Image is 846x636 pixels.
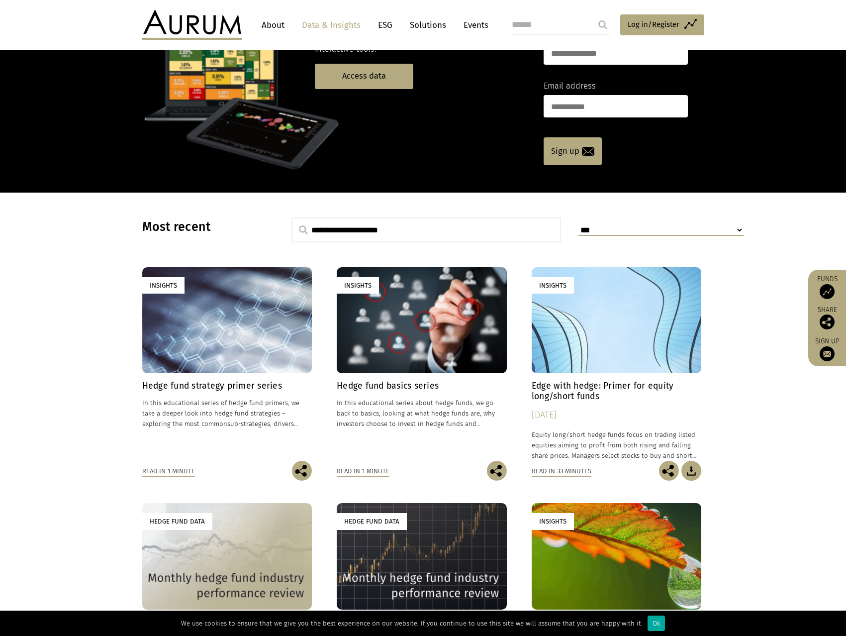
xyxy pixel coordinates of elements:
div: Insights [142,277,185,294]
p: In this educational series about hedge funds, we go back to basics, looking at what hedge funds a... [337,398,507,429]
a: Access data [315,64,413,89]
a: About [257,16,289,34]
h3: Most recent [142,219,267,234]
div: Insights [532,277,574,294]
img: Share this post [292,461,312,481]
a: Solutions [405,16,451,34]
span: sub-strategies [227,420,270,427]
p: In this educational series of hedge fund primers, we take a deeper look into hedge fund strategie... [142,398,312,429]
input: Submit [593,15,613,35]
h4: Hedge fund strategy primer series [142,381,312,391]
img: Share this post [820,315,835,329]
div: Read in 33 minutes [532,466,591,477]
img: Sign up to our newsletter [820,346,835,361]
img: search.svg [299,225,308,234]
img: Download Article [681,461,701,481]
span: Log in/Register [628,18,679,30]
img: email-icon [582,147,594,156]
div: Read in 1 minute [142,466,195,477]
div: Hedge Fund Data [337,513,407,530]
a: Sign up [813,337,841,361]
img: Aurum [142,10,242,40]
img: Share this post [659,461,679,481]
h4: Hedge fund basics series [337,381,507,391]
div: [DATE] [532,408,702,422]
h4: Edge with hedge: Primer for equity long/short funds [532,381,702,402]
a: ESG [373,16,397,34]
a: Funds [813,275,841,299]
a: Insights Edge with hedge: Primer for equity long/short funds [DATE] Equity long/short hedge funds... [532,267,702,461]
img: Share this post [487,461,507,481]
a: Insights Hedge fund basics series In this educational series about hedge funds, we go back to bas... [337,267,507,461]
a: Events [459,16,488,34]
div: Read in 1 minute [337,466,389,477]
a: Log in/Register [620,14,704,35]
a: Insights Hedge fund strategy primer series In this educational series of hedge fund primers, we t... [142,267,312,461]
div: Hedge Fund Data [142,513,212,530]
div: Ok [648,616,665,631]
div: Share [813,307,841,329]
p: Equity long/short hedge funds focus on trading listed equities aiming to profit from both rising ... [532,429,702,461]
label: Email address [544,80,596,93]
a: Sign up [544,137,602,165]
a: Data & Insights [297,16,366,34]
img: Access Funds [820,284,835,299]
div: Insights [337,277,379,294]
div: Insights [532,513,574,530]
